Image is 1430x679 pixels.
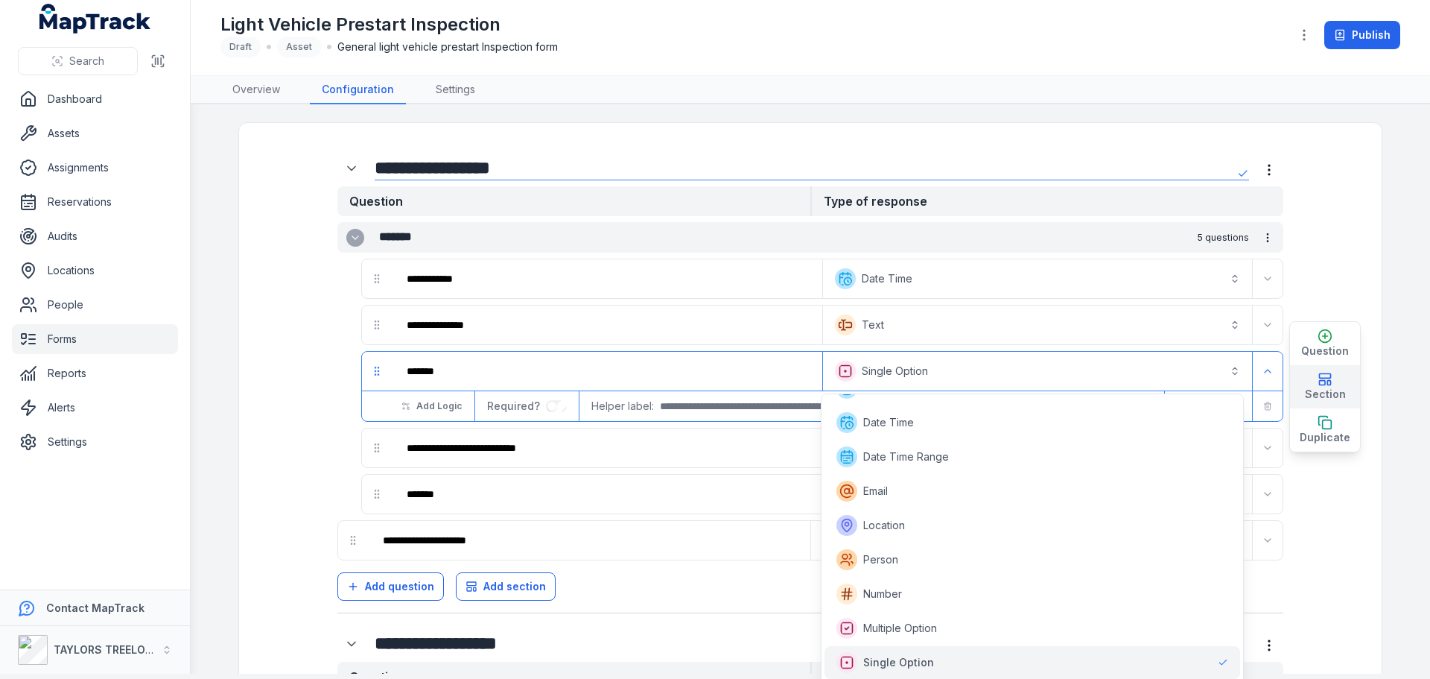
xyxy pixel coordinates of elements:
[1290,322,1360,365] button: Question
[863,484,888,499] span: Email
[863,415,914,430] span: Date Time
[487,399,546,412] span: Required?
[863,655,934,670] span: Single Option
[1301,344,1349,359] span: Question
[826,355,1249,388] button: Single Option
[416,400,462,412] span: Add Logic
[1290,365,1360,408] button: Section
[863,587,902,601] span: Number
[1305,387,1346,402] span: Section
[591,399,654,414] span: Helper label:
[863,552,898,567] span: Person
[863,449,949,464] span: Date Time Range
[1300,430,1350,445] span: Duplicate
[863,621,937,636] span: Multiple Option
[1290,408,1360,452] button: Duplicate
[863,518,905,533] span: Location
[392,394,471,419] button: Add Logic
[546,400,567,412] input: :r26h:-form-item-label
